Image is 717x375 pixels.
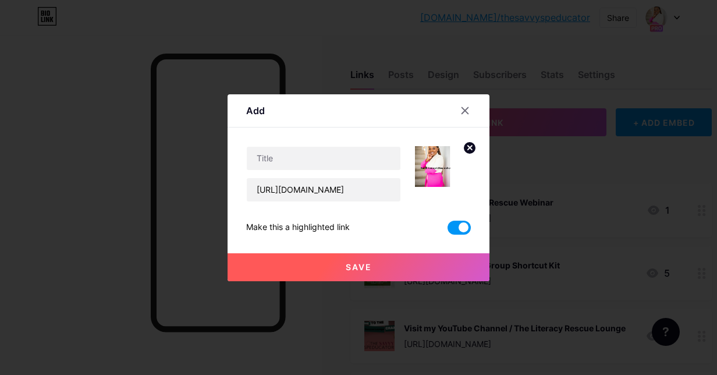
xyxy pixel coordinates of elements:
[247,147,400,170] input: Title
[246,104,265,118] div: Add
[346,262,372,272] span: Save
[415,146,471,202] img: link_thumbnail
[247,178,400,201] input: URL
[228,253,489,281] button: Save
[246,221,350,235] div: Make this a highlighted link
